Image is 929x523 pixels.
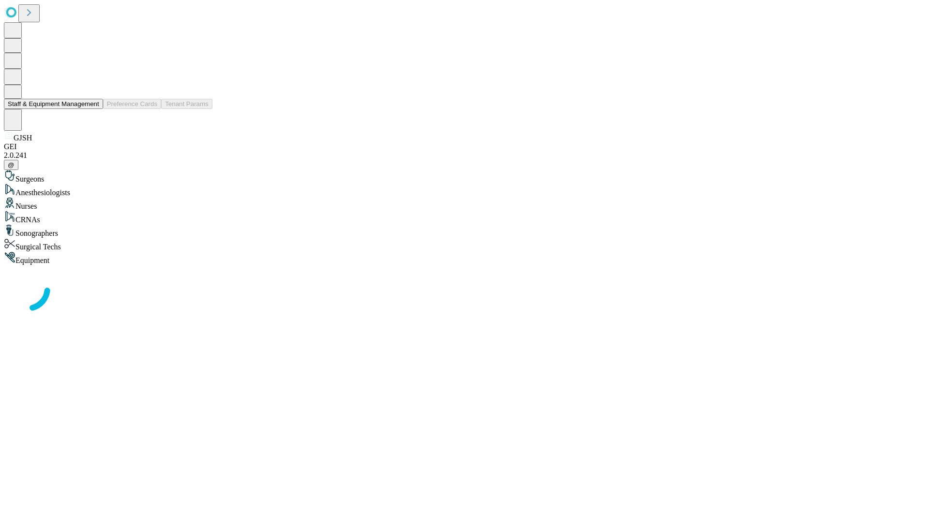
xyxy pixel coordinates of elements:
[4,197,925,211] div: Nurses
[8,161,15,169] span: @
[4,211,925,224] div: CRNAs
[4,160,18,170] button: @
[103,99,161,109] button: Preference Cards
[4,184,925,197] div: Anesthesiologists
[161,99,212,109] button: Tenant Params
[4,99,103,109] button: Staff & Equipment Management
[4,151,925,160] div: 2.0.241
[14,134,32,142] span: GJSH
[4,238,925,251] div: Surgical Techs
[4,170,925,184] div: Surgeons
[4,142,925,151] div: GEI
[4,251,925,265] div: Equipment
[4,224,925,238] div: Sonographers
